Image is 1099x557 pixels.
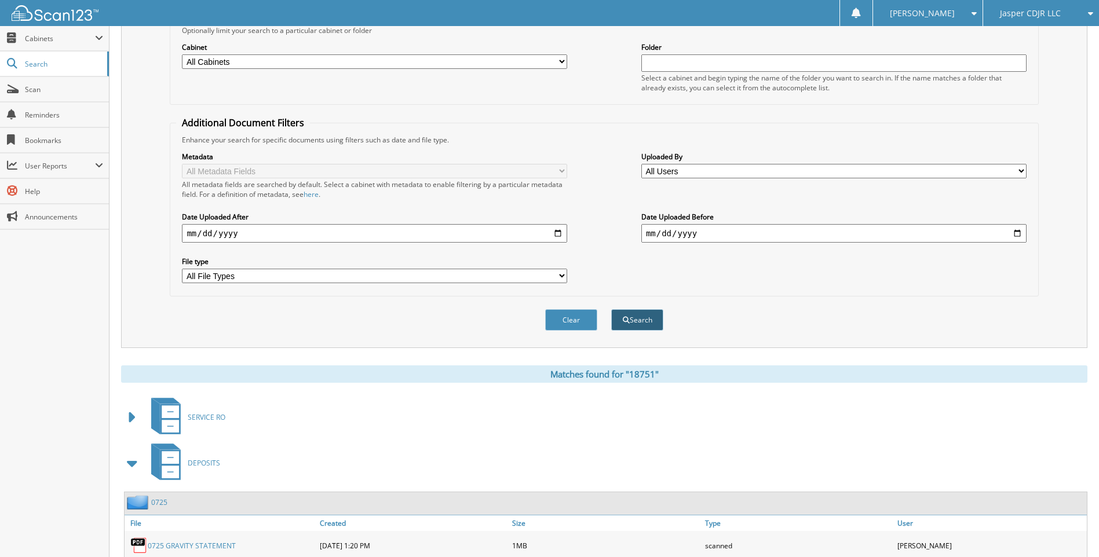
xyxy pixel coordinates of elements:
label: Date Uploaded Before [641,212,1027,222]
div: All metadata fields are searched by default. Select a cabinet with metadata to enable filtering b... [182,179,567,199]
div: Enhance your search for specific documents using filters such as date and file type. [176,135,1032,145]
span: Bookmarks [25,135,103,145]
div: Select a cabinet and begin typing the name of the folder you want to search in. If the name match... [641,73,1027,93]
label: Date Uploaded After [182,212,567,222]
div: Optionally limit your search to a particular cabinet or folder [176,25,1032,35]
div: 1MB [509,534,702,557]
span: Search [25,59,101,69]
span: DEPOSITS [188,458,220,468]
button: Clear [545,309,597,331]
span: Jasper CDJR LLC [1000,10,1061,17]
span: Cabinets [25,34,95,43]
span: Announcements [25,212,103,222]
img: scan123-logo-white.svg [12,5,98,21]
button: Search [611,309,663,331]
label: Cabinet [182,42,567,52]
a: 0725 GRAVITY STATEMENT [148,541,236,551]
label: Folder [641,42,1027,52]
img: folder2.png [127,495,151,510]
label: Uploaded By [641,152,1027,162]
span: Reminders [25,110,103,120]
div: [PERSON_NAME] [894,534,1087,557]
span: SERVICE RO [188,412,225,422]
div: Matches found for "18751" [121,365,1087,383]
a: Type [702,515,894,531]
a: Size [509,515,702,531]
div: [DATE] 1:20 PM [317,534,509,557]
div: scanned [702,534,894,557]
a: 0725 [151,497,167,507]
span: [PERSON_NAME] [890,10,955,17]
iframe: Chat Widget [1041,501,1099,557]
label: File type [182,256,567,266]
span: Scan [25,85,103,94]
img: PDF.png [130,537,148,554]
a: here [304,189,319,199]
a: File [125,515,317,531]
a: DEPOSITS [144,440,220,486]
a: Created [317,515,509,531]
input: start [182,224,567,243]
a: SERVICE RO [144,394,225,440]
label: Metadata [182,152,567,162]
span: Help [25,186,103,196]
span: User Reports [25,161,95,171]
legend: Additional Document Filters [176,116,310,129]
a: User [894,515,1087,531]
input: end [641,224,1027,243]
